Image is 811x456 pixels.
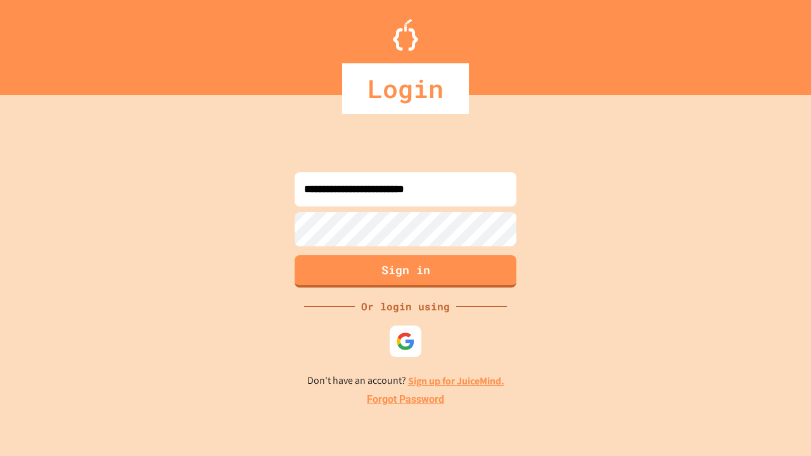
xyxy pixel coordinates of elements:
p: Don't have an account? [307,373,504,389]
a: Sign up for JuiceMind. [408,374,504,388]
button: Sign in [295,255,516,288]
div: Or login using [355,299,456,314]
img: google-icon.svg [396,332,415,351]
iframe: chat widget [758,405,798,443]
iframe: chat widget [706,350,798,404]
a: Forgot Password [367,392,444,407]
div: Login [342,63,469,114]
img: Logo.svg [393,19,418,51]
